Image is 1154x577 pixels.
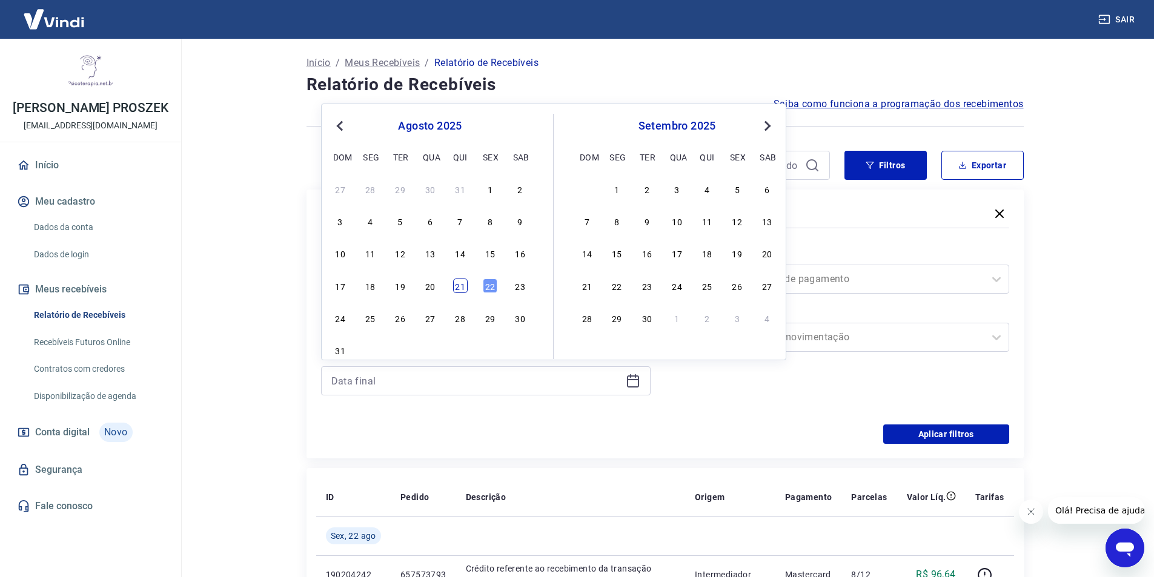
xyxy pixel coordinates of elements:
[883,424,1009,444] button: Aplicar filtros
[670,150,685,164] div: qua
[393,279,408,293] div: Choose terça-feira, 19 de agosto de 2025
[423,182,437,196] div: Choose quarta-feira, 30 de julho de 2025
[670,279,685,293] div: Choose quarta-feira, 24 de setembro de 2025
[640,182,654,196] div: Choose terça-feira, 2 de setembro de 2025
[700,246,714,260] div: Choose quinta-feira, 18 de setembro de 2025
[730,246,744,260] div: Choose sexta-feira, 19 de setembro de 2025
[333,279,348,293] div: Choose domingo, 17 de agosto de 2025
[466,491,506,503] p: Descrição
[331,180,529,359] div: month 2025-08
[333,246,348,260] div: Choose domingo, 10 de agosto de 2025
[609,279,624,293] div: Choose segunda-feira, 22 de setembro de 2025
[333,214,348,228] div: Choose domingo, 3 de agosto de 2025
[35,424,90,441] span: Conta digital
[700,214,714,228] div: Choose quinta-feira, 11 de setembro de 2025
[393,182,408,196] div: Choose terça-feira, 29 de julho de 2025
[700,279,714,293] div: Choose quinta-feira, 25 de setembro de 2025
[580,246,594,260] div: Choose domingo, 14 de setembro de 2025
[423,150,437,164] div: qua
[730,279,744,293] div: Choose sexta-feira, 26 de setembro de 2025
[15,152,167,179] a: Início
[580,150,594,164] div: dom
[307,56,331,70] p: Início
[640,246,654,260] div: Choose terça-feira, 16 de setembro de 2025
[609,150,624,164] div: seg
[15,493,167,519] a: Fale conosco
[580,182,594,196] div: Choose domingo, 31 de agosto de 2025
[423,311,437,325] div: Choose quarta-feira, 27 de agosto de 2025
[513,150,528,164] div: sab
[760,311,774,325] div: Choose sábado, 4 de outubro de 2025
[453,279,468,293] div: Choose quinta-feira, 21 de agosto de 2025
[331,119,529,133] div: agosto 2025
[670,311,685,325] div: Choose quarta-feira, 1 de outubro de 2025
[483,279,497,293] div: Choose sexta-feira, 22 de agosto de 2025
[333,343,348,357] div: Choose domingo, 31 de agosto de 2025
[730,150,744,164] div: sex
[670,246,685,260] div: Choose quarta-feira, 17 de setembro de 2025
[1096,8,1139,31] button: Sair
[760,214,774,228] div: Choose sábado, 13 de setembro de 2025
[609,214,624,228] div: Choose segunda-feira, 8 de setembro de 2025
[975,491,1004,503] p: Tarifas
[29,330,167,355] a: Recebíveis Futuros Online
[513,246,528,260] div: Choose sábado, 16 de agosto de 2025
[700,182,714,196] div: Choose quinta-feira, 4 de setembro de 2025
[29,357,167,381] a: Contratos com credores
[580,311,594,325] div: Choose domingo, 28 de setembro de 2025
[363,214,377,228] div: Choose segunda-feira, 4 de agosto de 2025
[513,279,528,293] div: Choose sábado, 23 de agosto de 2025
[7,8,102,18] span: Olá! Precisa de ajuda?
[331,372,621,390] input: Data final
[609,246,624,260] div: Choose segunda-feira, 15 de setembro de 2025
[336,56,340,70] p: /
[609,182,624,196] div: Choose segunda-feira, 1 de setembro de 2025
[15,276,167,303] button: Meus recebíveis
[760,279,774,293] div: Choose sábado, 27 de setembro de 2025
[15,418,167,447] a: Conta digitalNovo
[453,182,468,196] div: Choose quinta-feira, 31 de julho de 2025
[15,1,93,38] img: Vindi
[844,151,927,180] button: Filtros
[453,246,468,260] div: Choose quinta-feira, 14 de agosto de 2025
[331,530,376,542] span: Sex, 22 ago
[453,150,468,164] div: qui
[483,214,497,228] div: Choose sexta-feira, 8 de agosto de 2025
[1019,500,1043,524] iframe: Fechar mensagem
[730,182,744,196] div: Choose sexta-feira, 5 de setembro de 2025
[345,56,420,70] a: Meus Recebíveis
[640,311,654,325] div: Choose terça-feira, 30 de setembro de 2025
[99,423,133,442] span: Novo
[13,102,168,114] p: [PERSON_NAME] PROSZEK
[1106,529,1144,567] iframe: Botão para abrir a janela de mensagens
[700,311,714,325] div: Choose quinta-feira, 2 de outubro de 2025
[423,279,437,293] div: Choose quarta-feira, 20 de agosto de 2025
[695,491,725,503] p: Origem
[670,182,685,196] div: Choose quarta-feira, 3 de setembro de 2025
[907,491,946,503] p: Valor Líq.
[760,119,775,133] button: Next Month
[513,343,528,357] div: Choose sábado, 6 de setembro de 2025
[640,150,654,164] div: ter
[941,151,1024,180] button: Exportar
[24,119,158,132] p: [EMAIL_ADDRESS][DOMAIN_NAME]
[580,279,594,293] div: Choose domingo, 21 de setembro de 2025
[333,119,347,133] button: Previous Month
[483,343,497,357] div: Choose sexta-feira, 5 de setembro de 2025
[423,246,437,260] div: Choose quarta-feira, 13 de agosto de 2025
[682,306,1007,320] label: Tipo de Movimentação
[307,73,1024,97] h4: Relatório de Recebíveis
[363,246,377,260] div: Choose segunda-feira, 11 de agosto de 2025
[29,303,167,328] a: Relatório de Recebíveis
[15,457,167,483] a: Segurança
[363,182,377,196] div: Choose segunda-feira, 28 de julho de 2025
[393,343,408,357] div: Choose terça-feira, 2 de setembro de 2025
[363,343,377,357] div: Choose segunda-feira, 1 de setembro de 2025
[513,182,528,196] div: Choose sábado, 2 de agosto de 2025
[682,248,1007,262] label: Forma de Pagamento
[851,491,887,503] p: Parcelas
[400,491,429,503] p: Pedido
[333,311,348,325] div: Choose domingo, 24 de agosto de 2025
[774,97,1024,111] span: Saiba como funciona a programação dos recebimentos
